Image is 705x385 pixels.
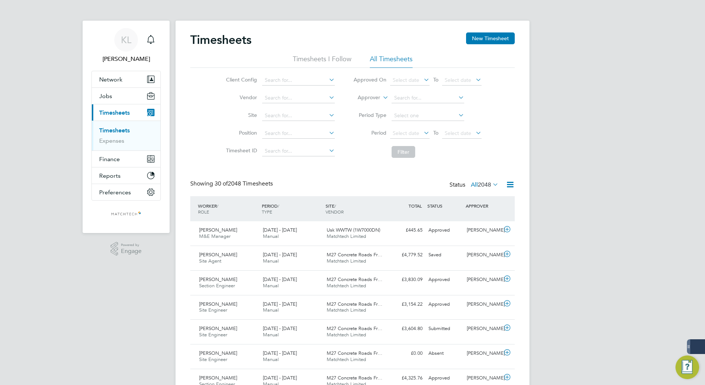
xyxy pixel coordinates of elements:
[190,180,274,188] div: Showing
[262,146,335,156] input: Search for...
[327,233,366,239] span: Matchtech Limited
[353,76,386,83] label: Approved On
[387,249,426,261] div: £4,779.52
[327,258,366,264] span: Matchtech Limited
[224,112,257,118] label: Site
[263,375,297,381] span: [DATE] - [DATE]
[263,276,297,282] span: [DATE] - [DATE]
[445,77,471,83] span: Select date
[387,224,426,236] div: £445.65
[426,323,464,335] div: Submitted
[199,350,237,356] span: [PERSON_NAME]
[387,274,426,286] div: £3,830.09
[327,332,366,338] span: Matchtech Limited
[92,88,160,104] button: Jobs
[393,77,419,83] span: Select date
[445,130,471,136] span: Select date
[262,93,335,103] input: Search for...
[409,203,422,209] span: TOTAL
[224,129,257,136] label: Position
[262,111,335,121] input: Search for...
[199,282,235,289] span: Section Engineer
[91,55,161,63] span: Karolina Linda
[426,199,464,212] div: STATUS
[449,180,500,190] div: Status
[426,372,464,384] div: Approved
[111,242,142,256] a: Powered byEngage
[199,356,227,363] span: Site Engineer
[263,258,279,264] span: Manual
[262,209,272,215] span: TYPE
[471,181,499,188] label: All
[215,180,228,187] span: 30 of
[224,94,257,101] label: Vendor
[464,323,502,335] div: [PERSON_NAME]
[92,167,160,184] button: Reports
[190,32,251,47] h2: Timesheets
[263,233,279,239] span: Manual
[199,233,230,239] span: M&E Manager
[324,199,388,218] div: SITE
[464,372,502,384] div: [PERSON_NAME]
[199,227,237,233] span: [PERSON_NAME]
[92,184,160,200] button: Preferences
[199,276,237,282] span: [PERSON_NAME]
[199,375,237,381] span: [PERSON_NAME]
[224,76,257,83] label: Client Config
[327,276,382,282] span: M27 Concrete Roads Fr…
[263,301,297,307] span: [DATE] - [DATE]
[426,347,464,360] div: Absent
[387,298,426,311] div: £3,154.22
[224,147,257,154] label: Timesheet ID
[293,55,351,68] li: Timesheets I Follow
[99,127,130,134] a: Timesheets
[326,209,344,215] span: VENDOR
[426,249,464,261] div: Saved
[431,75,441,84] span: To
[99,109,130,116] span: Timesheets
[353,112,386,118] label: Period Type
[263,356,279,363] span: Manual
[121,248,142,254] span: Engage
[215,180,273,187] span: 2048 Timesheets
[262,75,335,86] input: Search for...
[199,332,227,338] span: Site Engineer
[327,282,366,289] span: Matchtech Limited
[196,199,260,218] div: WORKER
[676,355,699,379] button: Engage Resource Center
[334,203,336,209] span: /
[263,332,279,338] span: Manual
[91,208,161,220] a: Go to home page
[464,274,502,286] div: [PERSON_NAME]
[198,209,209,215] span: ROLE
[92,104,160,121] button: Timesheets
[393,130,419,136] span: Select date
[327,350,382,356] span: M27 Concrete Roads Fr…
[327,356,366,363] span: Matchtech Limited
[99,93,112,100] span: Jobs
[263,307,279,313] span: Manual
[83,21,170,233] nav: Main navigation
[426,274,464,286] div: Approved
[464,224,502,236] div: [PERSON_NAME]
[263,350,297,356] span: [DATE] - [DATE]
[370,55,413,68] li: All Timesheets
[92,121,160,150] div: Timesheets
[278,203,279,209] span: /
[263,282,279,289] span: Manual
[347,94,380,101] label: Approver
[92,151,160,167] button: Finance
[464,298,502,311] div: [PERSON_NAME]
[327,227,380,233] span: Usk WWTW (1W7000DN)
[199,301,237,307] span: [PERSON_NAME]
[111,208,142,220] img: matchtech-logo-retina.png
[464,347,502,360] div: [PERSON_NAME]
[478,181,491,188] span: 2048
[426,298,464,311] div: Approved
[92,71,160,87] button: Network
[199,307,227,313] span: Site Engineer
[99,189,131,196] span: Preferences
[466,32,515,44] button: New Timesheet
[262,128,335,139] input: Search for...
[263,252,297,258] span: [DATE] - [DATE]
